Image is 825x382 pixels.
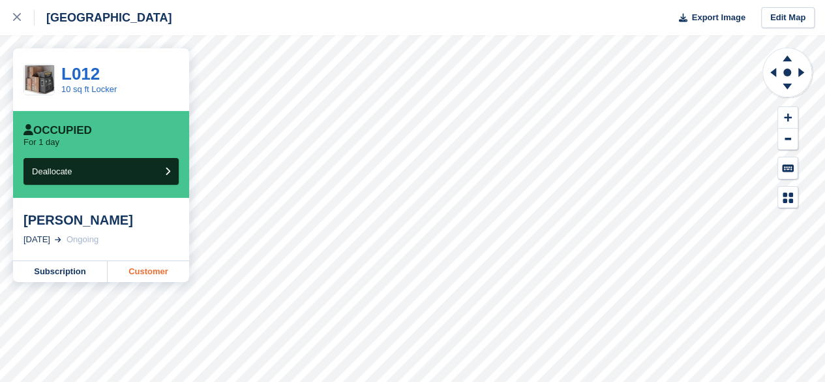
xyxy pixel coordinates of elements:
[23,233,50,246] div: [DATE]
[61,84,117,94] a: 10 sq ft Locker
[691,11,745,24] span: Export Image
[32,167,72,176] span: Deallocate
[23,158,179,185] button: Deallocate
[13,261,108,282] a: Subscription
[778,129,798,150] button: Zoom Out
[35,10,172,25] div: [GEOGRAPHIC_DATA]
[23,137,59,148] p: For 1 day
[61,64,100,84] a: L012
[761,7,815,29] a: Edit Map
[778,157,798,179] button: Keyboard Shortcuts
[55,237,61,242] img: arrow-right-light-icn-cde0832a797a2874e46488d9cf13f60e5c3a73dbe684e267c42b8395dfbc2abf.svg
[671,7,745,29] button: Export Image
[23,124,92,137] div: Occupied
[108,261,189,282] a: Customer
[778,187,798,208] button: Map Legend
[23,212,179,228] div: [PERSON_NAME]
[778,107,798,129] button: Zoom In
[67,233,98,246] div: Ongoing
[24,65,54,94] img: CleanShot%202023-12-05%20at%2012.03.37@2x.png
